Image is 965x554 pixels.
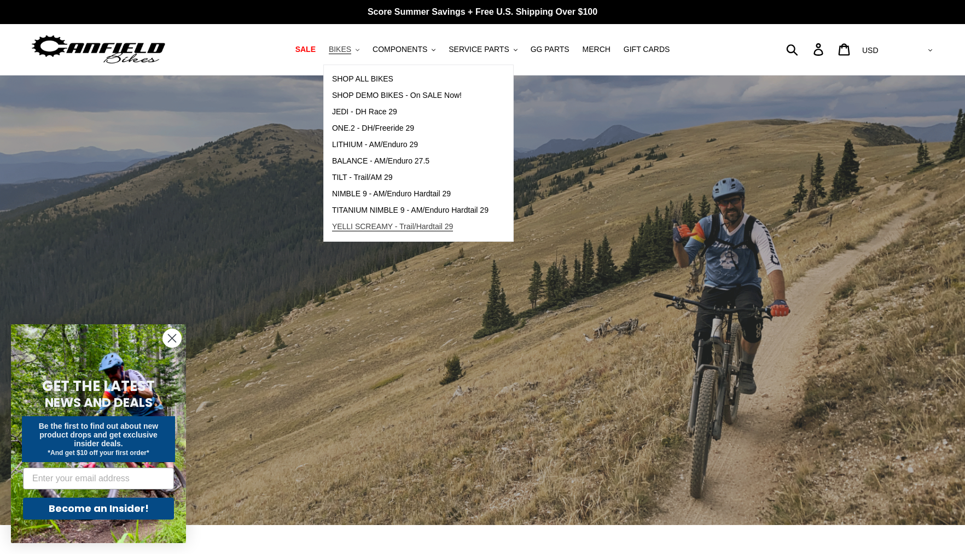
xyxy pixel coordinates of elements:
span: ONE.2 - DH/Freeride 29 [332,124,414,133]
a: GIFT CARDS [618,42,676,57]
span: NEWS AND DEALS [45,394,153,411]
span: GIFT CARDS [624,45,670,54]
span: SHOP DEMO BIKES - On SALE Now! [332,91,462,100]
a: GG PARTS [525,42,575,57]
span: SALE [295,45,316,54]
a: SHOP DEMO BIKES - On SALE Now! [324,88,497,104]
button: Become an Insider! [23,498,174,520]
a: YELLI SCREAMY - Trail/Hardtail 29 [324,219,497,235]
a: JEDI - DH Race 29 [324,104,497,120]
span: BIKES [329,45,351,54]
span: JEDI - DH Race 29 [332,107,397,116]
span: LITHIUM - AM/Enduro 29 [332,140,418,149]
button: BIKES [323,42,365,57]
button: SERVICE PARTS [443,42,522,57]
a: SHOP ALL BIKES [324,71,497,88]
input: Search [792,37,820,61]
span: NIMBLE 9 - AM/Enduro Hardtail 29 [332,189,451,199]
span: Be the first to find out about new product drops and get exclusive insider deals. [39,422,159,448]
span: BALANCE - AM/Enduro 27.5 [332,156,429,166]
span: MERCH [583,45,611,54]
span: TITANIUM NIMBLE 9 - AM/Enduro Hardtail 29 [332,206,489,215]
a: ONE.2 - DH/Freeride 29 [324,120,497,137]
span: *And get $10 off your first order* [48,449,149,457]
span: COMPONENTS [373,45,427,54]
span: TILT - Trail/AM 29 [332,173,393,182]
a: LITHIUM - AM/Enduro 29 [324,137,497,153]
span: GET THE LATEST [42,376,155,396]
span: YELLI SCREAMY - Trail/Hardtail 29 [332,222,454,231]
span: SHOP ALL BIKES [332,74,393,84]
button: Close dialog [162,329,182,348]
input: Enter your email address [23,468,174,489]
a: SALE [290,42,321,57]
a: BALANCE - AM/Enduro 27.5 [324,153,497,170]
img: Canfield Bikes [30,32,167,67]
span: SERVICE PARTS [449,45,509,54]
a: MERCH [577,42,616,57]
span: GG PARTS [531,45,569,54]
button: COMPONENTS [367,42,441,57]
a: NIMBLE 9 - AM/Enduro Hardtail 29 [324,186,497,202]
a: TILT - Trail/AM 29 [324,170,497,186]
a: TITANIUM NIMBLE 9 - AM/Enduro Hardtail 29 [324,202,497,219]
